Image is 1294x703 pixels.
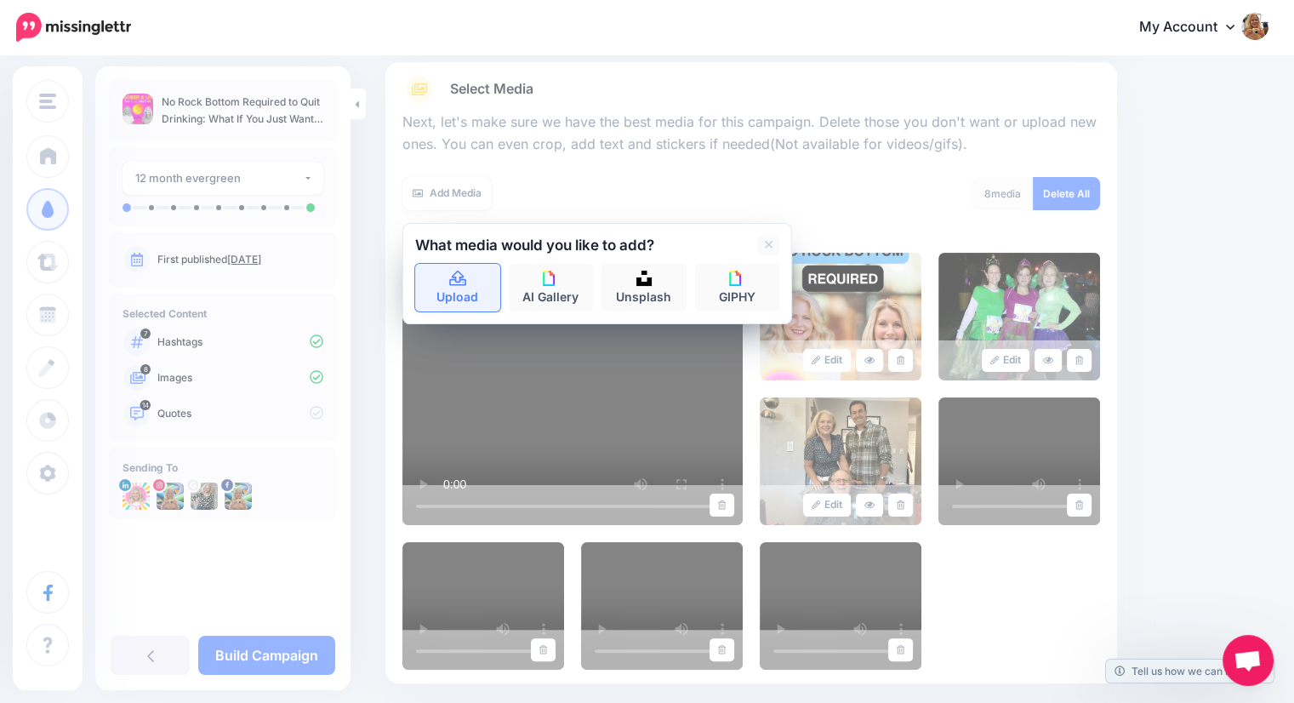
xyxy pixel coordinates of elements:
img: menu.png [39,94,56,109]
img: 2966427d30cca9ed4b6785cb7e0ecae2_thumb.jpg [123,94,153,124]
a: Edit [803,349,852,372]
a: Edit [803,494,852,517]
a: Select Media [402,76,1100,103]
p: No Rock Bottom Required to Quit Drinking: What If You Just Want to Feel Better? / EP 85 [162,94,323,128]
img: 1739373082602-84783.png [123,483,150,510]
p: Hashtags [157,334,323,350]
div: media [972,177,1034,210]
img: icon-giphy-square.png [729,271,744,286]
img: 408312500_257133424046267_1288850335893324452_n-bsa147083.jpg [157,483,184,510]
a: AI Gallery [509,264,594,311]
img: H509BF21KHCRYIZ6P6AFUB0G9LRBP04C_large.jpg [760,253,921,380]
button: 12 month evergreen [123,162,323,195]
img: Missinglettr [16,13,131,42]
span: 7 [140,329,151,339]
img: 409120128_796116799192385_158925825226012588_n-bsa147082.jpg [225,483,252,510]
h2: What media would you like to add? [415,238,654,253]
div: Select Media [402,103,1100,670]
a: Edit [982,349,1030,372]
h4: Selected Content [123,307,323,320]
p: Quotes [157,406,323,421]
a: My Account [1122,7,1268,49]
p: Images [157,370,323,386]
span: 8 [984,187,991,200]
img: icon-unsplash-square.png [636,271,652,286]
a: Open chat [1223,635,1274,686]
span: Select Media [450,77,533,100]
p: First published [157,252,323,267]
a: Add Media [402,177,492,210]
a: Unsplash [601,264,687,311]
a: GIPHY [695,264,780,311]
div: 12 month evergreen [135,169,303,188]
img: YNB1BTEU1SBAISTI83L6POCR3H3NX7CR_large.JPEG [938,253,1100,380]
h4: Sending To [123,461,323,474]
span: 14 [140,400,151,410]
a: [DATE] [227,253,261,266]
img: ALV-UjXb_VubRJIUub1MEPHUfCEtZnIZzitCBV-N4kcSFLieqo1c1ruLqYChGmIrMLND8pUFrmw5L9Z1-uKeyvy4LiDRzHqbu... [191,483,218,510]
a: Delete All [1033,177,1100,210]
img: icon-giphy-square.png [543,271,558,286]
p: Next, let's make sure we have the best media for this campaign. Delete those you don't want or up... [402,111,1100,156]
a: Upload [415,264,500,311]
span: 8 [140,364,151,374]
a: Tell us how we can improve [1106,660,1274,683]
img: PG07JUEFWQW5HZ59DH7THQQESQURQXJI_large.JPEG [760,397,921,525]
